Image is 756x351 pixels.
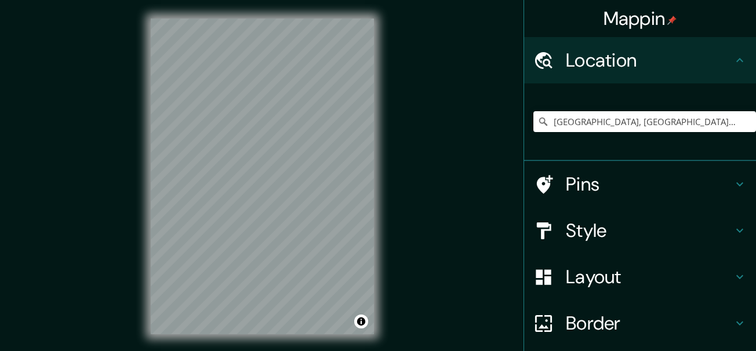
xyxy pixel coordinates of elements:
[667,16,677,25] img: pin-icon.png
[566,49,733,72] h4: Location
[524,300,756,346] div: Border
[354,315,368,328] button: Toggle attribution
[524,254,756,300] div: Layout
[566,219,733,242] h4: Style
[566,265,733,288] h4: Layout
[604,7,677,30] h4: Mappin
[151,19,374,334] canvas: Map
[533,111,756,132] input: Pick your city or area
[524,207,756,254] div: Style
[653,306,743,338] iframe: Help widget launcher
[524,37,756,83] div: Location
[566,312,733,335] h4: Border
[524,161,756,207] div: Pins
[566,173,733,196] h4: Pins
